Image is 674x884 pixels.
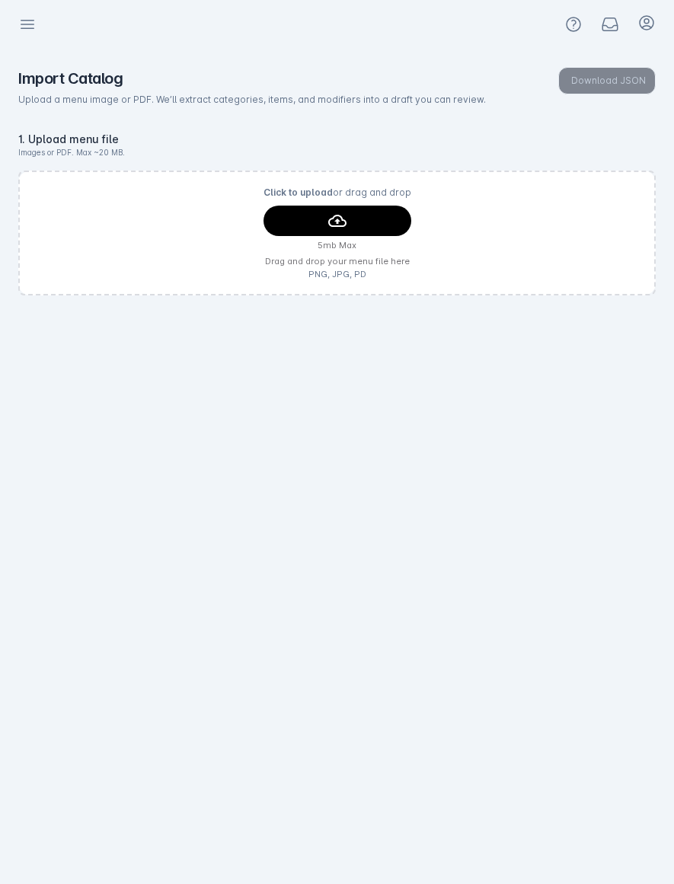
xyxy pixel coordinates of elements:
span: Download JSON [571,74,646,88]
h2: 1. Upload menu file [18,131,125,147]
span: Click to upload [264,187,333,198]
small: 5mb Max [264,239,411,252]
p: or drag and drop [264,186,411,199]
p: Images or PDF. Max ~20 MB. [18,147,125,158]
p: Upload a menu image or PDF. We’ll extract categories, items, and modifiers into a draft you can r... [18,93,486,107]
small: Drag and drop your menu file here [264,255,411,268]
button: continue [264,206,411,236]
button: Download JSON [558,67,656,94]
small: PNG, JPG, PD [264,268,411,281]
h1: Import Catalog [18,67,486,90]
